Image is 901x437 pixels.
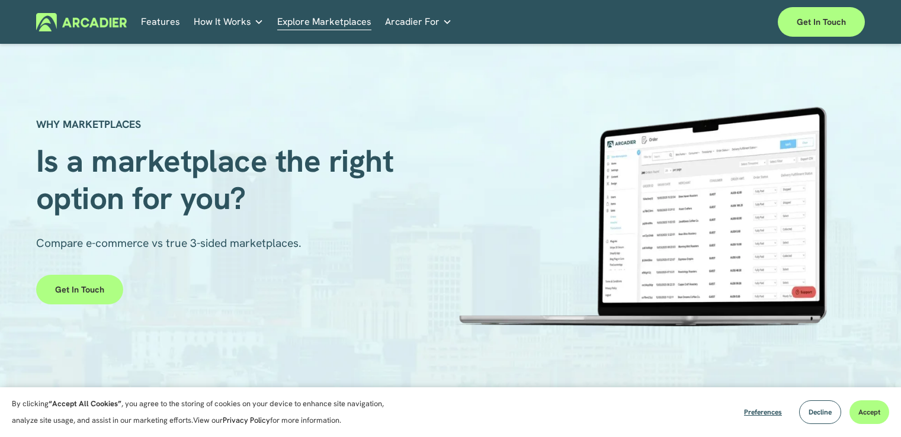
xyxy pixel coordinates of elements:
strong: WHY MARKETPLACES [36,117,141,131]
span: Accept [858,407,880,417]
strong: “Accept All Cookies” [49,399,121,409]
button: Decline [799,400,841,424]
button: Accept [849,400,889,424]
a: Features [141,13,180,31]
span: Arcadier For [385,14,440,30]
a: folder dropdown [385,13,452,31]
a: Explore Marketplaces [277,13,371,31]
a: Get in touch [36,275,123,304]
span: Preferences [744,407,782,417]
span: Is a marketplace the right option for you? [36,140,402,218]
span: Compare e-commerce vs true 3-sided marketplaces. [36,236,302,250]
a: Privacy Policy [223,415,270,425]
span: How It Works [194,14,251,30]
button: Preferences [735,400,791,424]
a: folder dropdown [194,13,264,31]
img: Arcadier [36,13,127,31]
a: Get in touch [778,7,865,37]
span: Decline [809,407,832,417]
p: By clicking , you agree to the storing of cookies on your device to enhance site navigation, anal... [12,396,397,429]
